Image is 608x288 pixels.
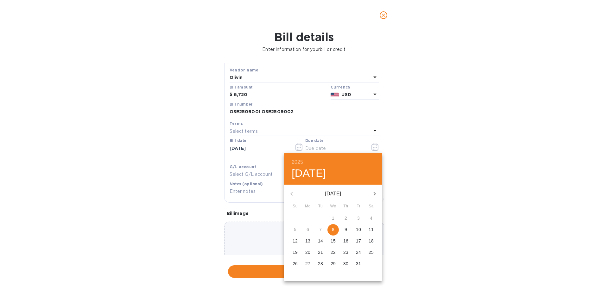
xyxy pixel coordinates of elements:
p: 10 [356,226,361,233]
p: 25 [369,249,374,255]
button: 19 [289,247,301,258]
p: [DATE] [299,190,367,198]
button: 23 [340,247,351,258]
button: 15 [327,236,339,247]
button: 9 [340,224,351,236]
p: 30 [343,260,348,267]
p: 15 [331,238,336,244]
p: 18 [369,238,374,244]
p: 24 [356,249,361,255]
p: 9 [345,226,347,233]
p: 28 [318,260,323,267]
button: 14 [315,236,326,247]
button: 10 [353,224,364,236]
button: 17 [353,236,364,247]
button: 13 [302,236,313,247]
span: Tu [315,203,326,210]
button: 22 [327,247,339,258]
span: Su [289,203,301,210]
button: 29 [327,258,339,270]
p: 14 [318,238,323,244]
button: 27 [302,258,313,270]
button: 26 [289,258,301,270]
p: 12 [293,238,298,244]
p: 16 [343,238,348,244]
button: 30 [340,258,351,270]
button: 11 [365,224,377,236]
span: Fr [353,203,364,210]
p: 8 [332,226,334,233]
span: Sa [365,203,377,210]
p: 19 [293,249,298,255]
button: 24 [353,247,364,258]
p: 21 [318,249,323,255]
button: 28 [315,258,326,270]
span: Th [340,203,351,210]
p: 26 [293,260,298,267]
button: 21 [315,247,326,258]
p: 13 [305,238,310,244]
button: 31 [353,258,364,270]
p: 11 [369,226,374,233]
p: 29 [331,260,336,267]
button: 2025 [292,158,303,167]
p: 23 [343,249,348,255]
span: We [327,203,339,210]
button: 25 [365,247,377,258]
span: Mo [302,203,313,210]
p: 20 [305,249,310,255]
button: 12 [289,236,301,247]
button: 20 [302,247,313,258]
p: 22 [331,249,336,255]
p: 31 [356,260,361,267]
p: 27 [305,260,310,267]
button: 18 [365,236,377,247]
button: 8 [327,224,339,236]
p: 17 [356,238,361,244]
button: 16 [340,236,351,247]
button: [DATE] [292,167,326,180]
